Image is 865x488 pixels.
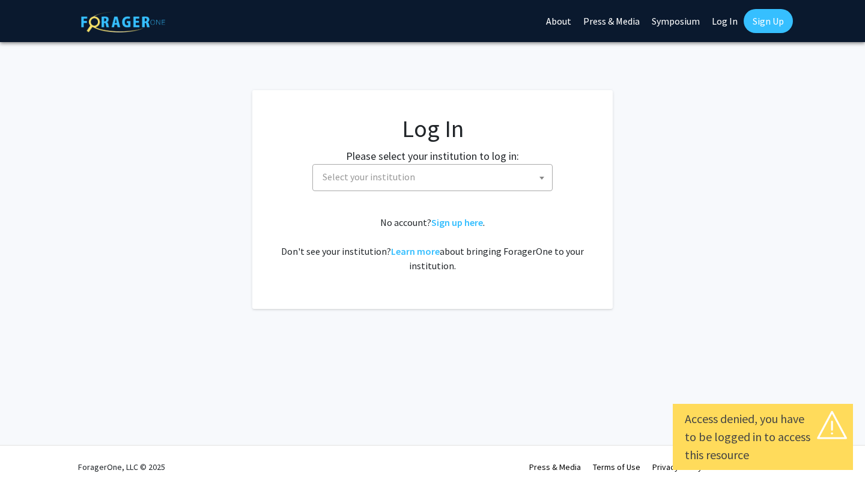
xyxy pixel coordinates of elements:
[593,462,640,472] a: Terms of Use
[323,171,415,183] span: Select your institution
[529,462,581,472] a: Press & Media
[431,216,483,228] a: Sign up here
[312,164,553,191] span: Select your institution
[318,165,552,189] span: Select your institution
[744,9,793,33] a: Sign Up
[276,114,589,143] h1: Log In
[391,245,440,257] a: Learn more about bringing ForagerOne to your institution
[346,148,519,164] label: Please select your institution to log in:
[652,462,702,472] a: Privacy Policy
[685,410,841,464] div: Access denied, you have to be logged in to access this resource
[276,215,589,273] div: No account? . Don't see your institution? about bringing ForagerOne to your institution.
[78,446,165,488] div: ForagerOne, LLC © 2025
[81,11,165,32] img: ForagerOne Logo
